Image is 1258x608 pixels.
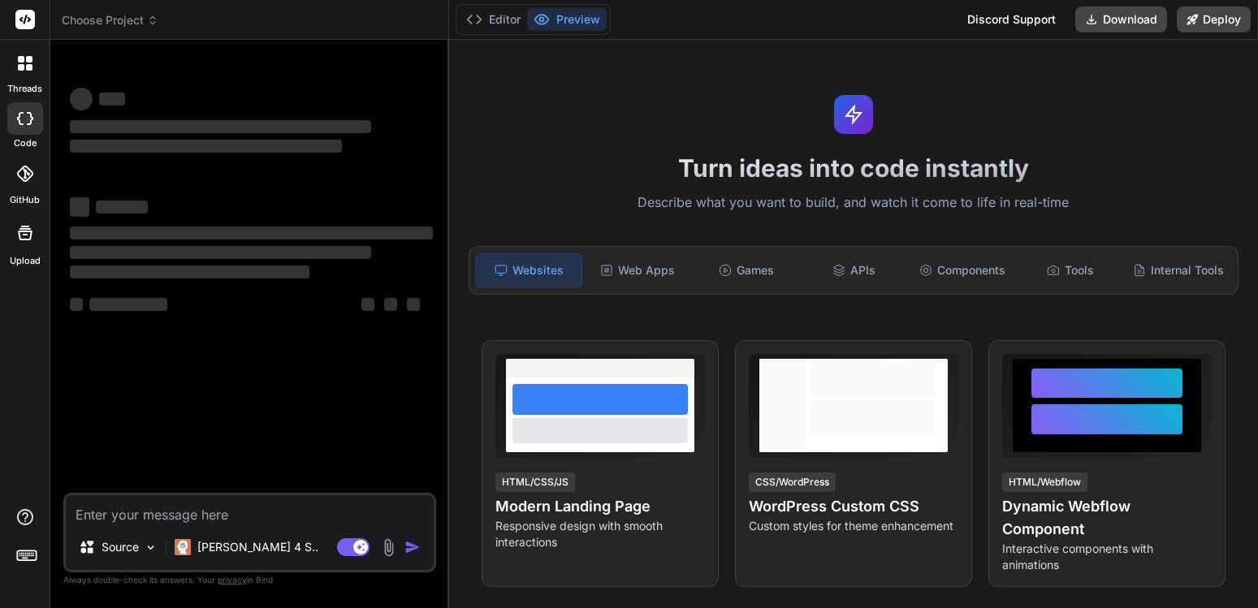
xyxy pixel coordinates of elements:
span: ‌ [70,246,371,259]
p: Always double-check its answers. Your in Bind [63,572,436,588]
span: privacy [218,575,247,584]
span: ‌ [361,298,374,311]
div: Web Apps [586,253,690,287]
span: ‌ [70,197,89,217]
h4: Modern Landing Page [495,495,705,518]
h4: WordPress Custom CSS [749,495,958,518]
button: Editor [460,8,527,31]
label: code [14,136,37,150]
button: Download [1075,6,1167,32]
span: ‌ [96,201,148,213]
span: ‌ [89,298,167,311]
div: Discord Support [958,6,1066,32]
span: ‌ [407,298,420,311]
div: CSS/WordPress [749,472,836,492]
button: Deploy [1177,6,1251,32]
img: Pick Models [144,541,158,554]
img: Claude 4 Sonnet [175,539,191,555]
label: GitHub [10,193,40,207]
span: ‌ [70,120,371,133]
span: ‌ [99,93,125,106]
img: attachment [379,538,398,557]
p: Responsive design with smooth interactions [495,518,705,550]
p: Source [102,539,139,555]
span: ‌ [70,140,342,153]
span: Choose Project [62,12,158,28]
label: threads [7,82,42,96]
p: [PERSON_NAME] 4 S.. [197,539,318,555]
div: Games [694,253,798,287]
p: Interactive components with animations [1002,541,1212,573]
span: ‌ [70,298,83,311]
div: Internal Tools [1126,253,1231,287]
h1: Turn ideas into code instantly [459,153,1248,183]
p: Custom styles for theme enhancement [749,518,958,534]
label: Upload [10,254,41,268]
span: ‌ [70,88,93,110]
div: APIs [802,253,906,287]
span: ‌ [70,265,309,278]
button: Preview [527,8,607,31]
img: icon [404,539,421,555]
div: Websites [476,253,582,287]
span: ‌ [384,298,397,311]
div: Components [910,253,1014,287]
span: ‌ [70,226,433,239]
p: Describe what you want to build, and watch it come to life in real-time [459,192,1248,213]
h4: Dynamic Webflow Component [1002,495,1212,541]
div: Tools [1018,253,1123,287]
div: HTML/Webflow [1002,472,1087,492]
div: HTML/CSS/JS [495,472,575,492]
